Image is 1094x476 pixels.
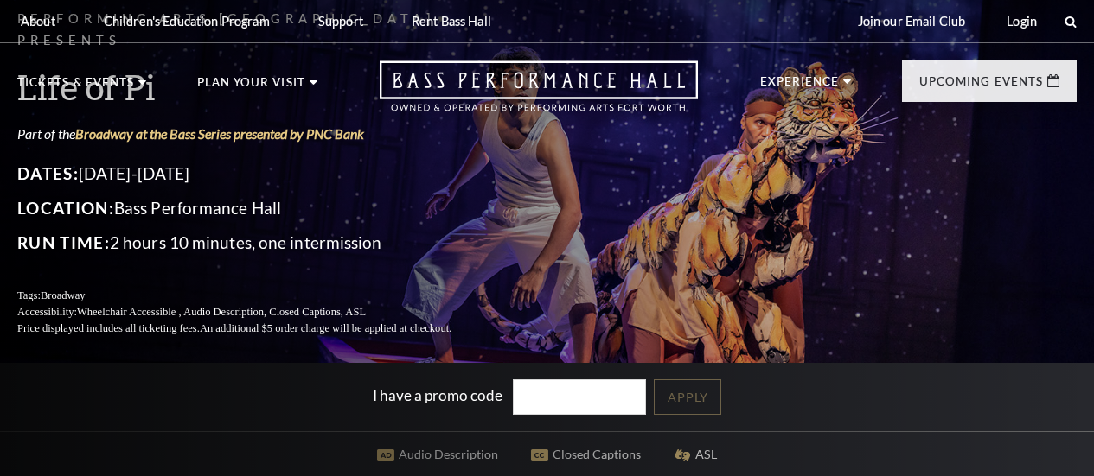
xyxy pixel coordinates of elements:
span: Dates: [17,163,79,183]
span: Location: [17,198,114,218]
p: Tags: [17,288,493,304]
p: Upcoming Events [919,76,1043,97]
span: An additional $5 order charge will be applied at checkout. [200,322,451,334]
p: Plan Your Visit [197,77,305,98]
a: Broadway at the Bass Series presented by PNC Bank [75,125,364,142]
p: Children's Education Program [104,14,270,29]
p: Bass Performance Hall [17,194,493,222]
span: Broadway [41,289,86,301]
p: Tickets & Events [17,77,134,98]
p: Accessibility: [17,304,493,321]
p: Rent Bass Hall [412,14,491,29]
span: Run Time: [17,232,110,252]
label: I have a promo code [373,386,502,404]
p: About [21,14,55,29]
p: Support [318,14,363,29]
p: Part of the [17,124,493,143]
p: [DATE]-[DATE] [17,160,493,187]
p: Experience [760,76,840,97]
p: Price displayed includes all ticketing fees. [17,321,493,337]
span: Wheelchair Accessible , Audio Description, Closed Captions, ASL [77,306,366,318]
p: 2 hours 10 minutes, one intermission [17,229,493,257]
